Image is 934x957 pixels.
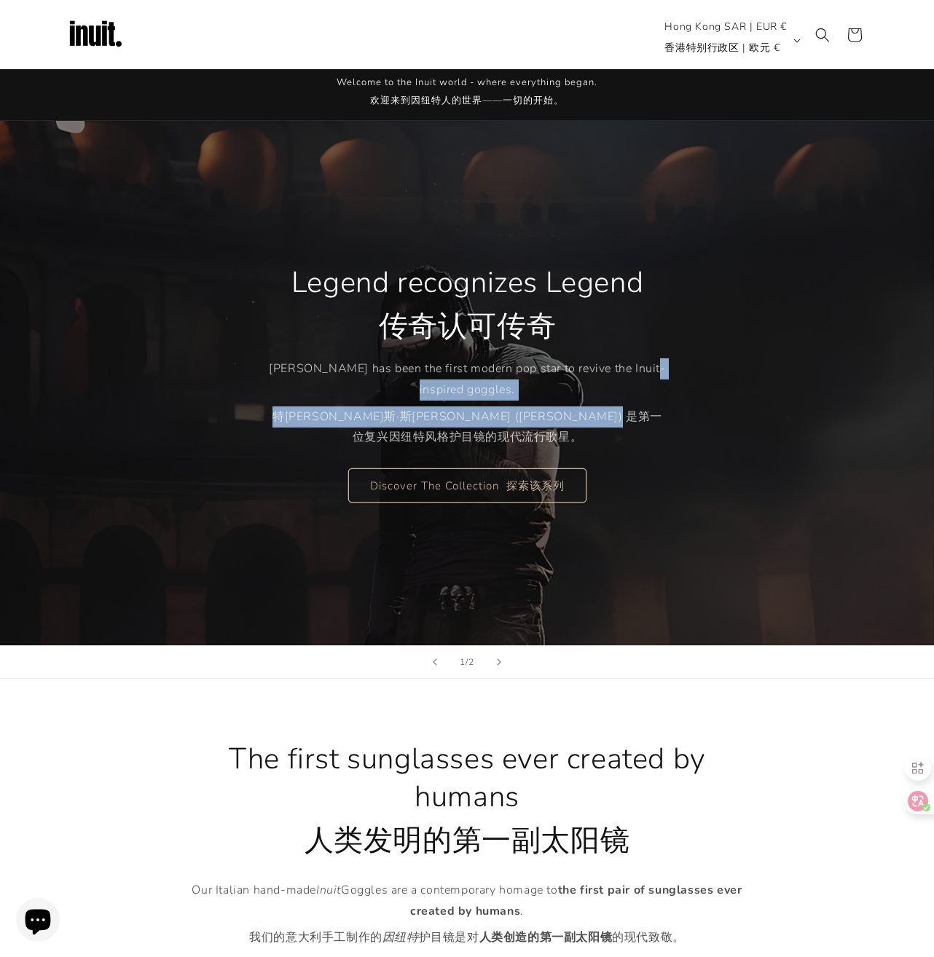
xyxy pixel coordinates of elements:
[382,929,419,945] em: 因纽特
[460,655,466,669] span: 1
[410,882,742,919] strong: ever created by humans
[272,408,662,445] font: 特[PERSON_NAME]斯·斯[PERSON_NAME] ([PERSON_NAME]) 是第一位复兴因纽特风格护目镜的现代流行歌星。
[305,821,630,860] font: 人类发明的第一副太阳镜
[370,94,564,107] font: 欢迎来到因纽特人的世界——一切的开始。
[656,26,807,54] button: Hong Kong SAR | EUR €香港特别行政区 | 欧元 €
[558,882,714,898] strong: the first pair of sunglasses
[378,307,556,346] font: 传奇认可传奇
[12,898,64,945] inbox-online-store-chat: Shopify online store chat
[466,655,468,669] span: /
[249,929,685,945] font: 我们的意大利手工制作的 护目镜是对 的现代致敬。
[807,19,839,51] summary: Search
[483,646,515,678] button: Next slide
[183,740,751,865] h2: The first sunglasses ever created by humans
[664,41,780,55] font: 香港特别行政区 | 欧元 €
[269,358,666,454] p: [PERSON_NAME] has been the first modern pop star to revive the Inuit-inspired goggles.
[66,6,125,64] img: Inuit Logo
[540,929,613,945] strong: 第一副太阳镜
[291,264,643,351] h2: Legend recognizes Legend
[419,646,451,678] button: Previous slide
[316,882,341,898] em: Inuit
[664,19,787,61] span: Hong Kong SAR | EUR €
[468,655,474,669] span: 2
[479,929,540,945] strong: 人类创造的
[66,69,868,120] div: Announcement
[337,76,597,107] span: Welcome to the Inuit world - where everything began.
[348,468,586,503] a: Discover The Collection 探索该系列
